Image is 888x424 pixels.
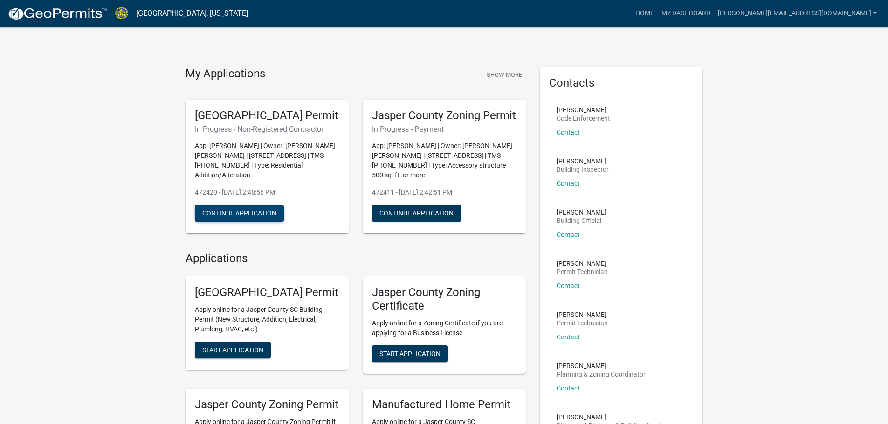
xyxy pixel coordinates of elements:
[372,125,516,134] h6: In Progress - Payment
[195,141,339,180] p: App: [PERSON_NAME] | Owner: [PERSON_NAME] [PERSON_NAME] | [STREET_ADDRESS] | TMS [PHONE_NUMBER] |...
[557,158,609,164] p: [PERSON_NAME]
[557,107,610,113] p: [PERSON_NAME]
[195,286,339,299] h5: [GEOGRAPHIC_DATA] Permit
[195,305,339,334] p: Apply online for a Jasper County SC Building Permit (New Structure, Addition, Electrical, Plumbin...
[372,188,516,197] p: 472411 - [DATE] 2:42:51 PM
[186,67,265,81] h4: My Applications
[557,128,580,136] a: Contact
[557,371,646,377] p: Planning & Zoning Coordinator
[372,141,516,180] p: App: [PERSON_NAME] | Owner: [PERSON_NAME] [PERSON_NAME] | [STREET_ADDRESS] | TMS [PHONE_NUMBER] |...
[195,205,284,222] button: Continue Application
[372,318,516,338] p: Apply online for a Zoning Certificate if you are applying for a Business License
[195,342,271,358] button: Start Application
[372,286,516,313] h5: Jasper County Zoning Certificate
[372,205,461,222] button: Continue Application
[557,115,610,121] p: Code Enforcement
[557,269,608,275] p: Permit Technician
[372,109,516,122] h5: Jasper County Zoning Permit
[195,125,339,134] h6: In Progress - Non-Registered Contractor
[557,414,669,420] p: [PERSON_NAME]
[195,109,339,122] h5: [GEOGRAPHIC_DATA] Permit
[557,311,608,318] p: [PERSON_NAME]
[557,166,609,173] p: Building Inspector
[557,209,606,215] p: [PERSON_NAME]
[549,76,694,90] h5: Contacts
[186,252,526,265] h4: Applications
[557,333,580,341] a: Contact
[372,398,516,411] h5: Manufactured Home Permit
[557,180,580,187] a: Contact
[202,346,263,354] span: Start Application
[195,188,339,197] p: 472420 - [DATE] 2:48:56 PM
[483,67,526,82] button: Show More
[557,363,646,369] p: [PERSON_NAME]
[136,6,248,21] a: [GEOGRAPHIC_DATA], [US_STATE]
[658,5,714,22] a: My Dashboard
[557,320,608,326] p: Permit Technician
[632,5,658,22] a: Home
[115,7,129,20] img: Jasper County, South Carolina
[557,384,580,392] a: Contact
[195,398,339,411] h5: Jasper County Zoning Permit
[557,260,608,267] p: [PERSON_NAME]
[372,345,448,362] button: Start Application
[557,282,580,289] a: Contact
[714,5,881,22] a: [PERSON_NAME][EMAIL_ADDRESS][DOMAIN_NAME]
[557,231,580,238] a: Contact
[379,350,441,357] span: Start Application
[557,217,606,224] p: Building Official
